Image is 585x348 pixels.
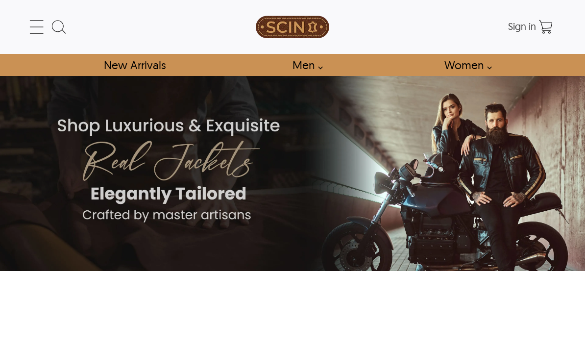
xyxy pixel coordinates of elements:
[508,20,536,32] span: Sign in
[508,24,536,31] a: Sign in
[205,5,380,49] a: SCIN
[536,17,556,37] a: Shopping Cart
[93,54,176,76] a: Shop New Arrivals
[281,54,328,76] a: shop men's leather jackets
[256,5,329,49] img: SCIN
[433,54,497,76] a: Shop Women Leather Jackets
